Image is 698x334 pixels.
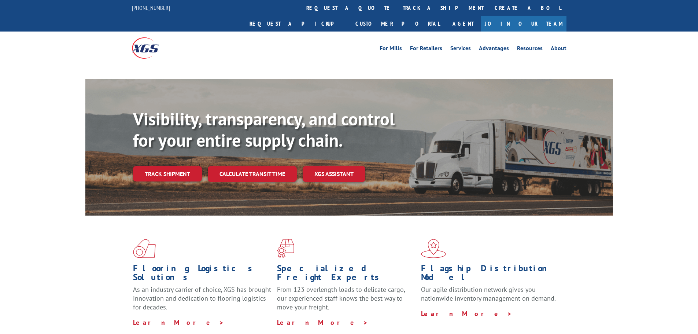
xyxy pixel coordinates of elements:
[410,45,442,54] a: For Retailers
[481,16,566,32] a: Join Our Team
[421,309,512,318] a: Learn More >
[277,318,368,327] a: Learn More >
[421,239,446,258] img: xgs-icon-flagship-distribution-model-red
[350,16,445,32] a: Customer Portal
[133,239,156,258] img: xgs-icon-total-supply-chain-intelligence-red
[479,45,509,54] a: Advantages
[133,285,271,311] span: As an industry carrier of choice, XGS has brought innovation and dedication to flooring logistics...
[277,239,294,258] img: xgs-icon-focused-on-flooring-red
[303,166,365,182] a: XGS ASSISTANT
[244,16,350,32] a: Request a pickup
[133,107,395,151] b: Visibility, transparency, and control for your entire supply chain.
[517,45,543,54] a: Resources
[133,264,272,285] h1: Flooring Logistics Solutions
[132,4,170,11] a: [PHONE_NUMBER]
[133,318,224,327] a: Learn More >
[208,166,297,182] a: Calculate transit time
[421,264,559,285] h1: Flagship Distribution Model
[450,45,471,54] a: Services
[133,166,202,181] a: Track shipment
[551,45,566,54] a: About
[445,16,481,32] a: Agent
[277,264,416,285] h1: Specialized Freight Experts
[421,285,556,302] span: Our agile distribution network gives you nationwide inventory management on demand.
[380,45,402,54] a: For Mills
[277,285,416,318] p: From 123 overlength loads to delicate cargo, our experienced staff knows the best way to move you...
